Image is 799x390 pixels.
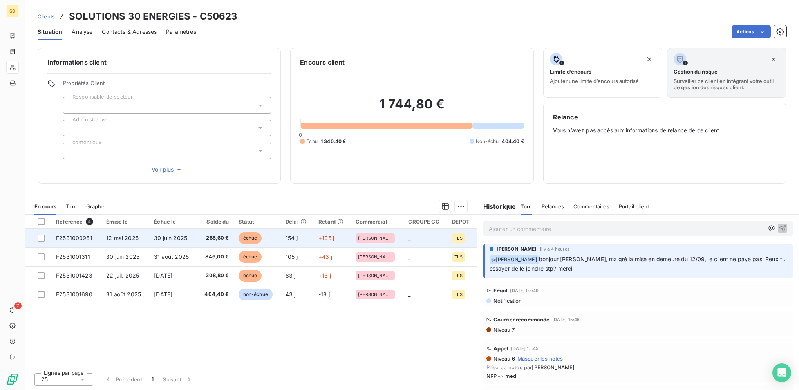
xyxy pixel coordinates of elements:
[152,166,183,173] span: Voir plus
[477,202,516,211] h6: Historique
[552,317,580,322] span: [DATE] 15:46
[286,272,296,279] span: 83 j
[550,69,591,75] span: Limite d’encours
[321,138,346,145] span: 1 340,40 €
[452,218,472,225] div: DEPOT
[106,235,139,241] span: 12 mai 2025
[454,292,462,297] span: TLS
[66,203,77,209] span: Tout
[674,78,780,90] span: Surveiller ce client en intégrant votre outil de gestion des risques client.
[550,78,639,84] span: Ajouter une limite d’encours autorisé
[147,371,158,388] button: 1
[63,165,271,174] button: Voir plus
[69,9,238,23] h3: SOLUTIONS 30 ENERGIES - C50623
[239,289,273,300] span: non-échue
[497,246,537,253] span: [PERSON_NAME]
[38,13,55,20] span: Clients
[56,253,90,260] span: F2531001311
[154,272,172,279] span: [DATE]
[286,291,296,298] span: 43 j
[34,203,56,209] span: En cours
[6,5,19,17] div: SO
[517,356,563,362] span: Masquer les notes
[542,203,564,209] span: Relances
[358,292,392,297] span: [PERSON_NAME]
[72,28,92,36] span: Analyse
[493,356,515,362] span: Niveau 6
[154,235,187,241] span: 30 juin 2025
[540,247,569,251] span: il y a 4 heures
[202,218,229,225] div: Solde dû
[408,291,410,298] span: _
[106,253,139,260] span: 30 juin 2025
[166,28,196,36] span: Paramètres
[486,373,790,379] span: NRP -> med
[493,287,508,294] span: Email
[454,236,462,240] span: TLS
[202,272,229,280] span: 208,80 €
[152,376,154,383] span: 1
[300,58,345,67] h6: Encours client
[70,102,76,109] input: Ajouter une valeur
[408,235,410,241] span: _
[102,28,157,36] span: Contacts & Adresses
[300,96,524,120] h2: 1 744,80 €
[202,291,229,298] span: 404,40 €
[476,138,499,145] span: Non-échu
[358,236,392,240] span: [PERSON_NAME]
[532,364,575,370] span: [PERSON_NAME]
[490,256,787,272] span: bonjour [PERSON_NAME], malgré la mise en demeure du 12/09, le client ne paye pas. Peux tu essayer...
[573,203,609,209] span: Commentaires
[521,203,532,209] span: Tout
[356,218,399,225] div: Commercial
[493,345,509,352] span: Appel
[306,138,318,145] span: Échu
[732,25,771,38] button: Actions
[239,270,262,282] span: échue
[493,298,522,304] span: Notification
[47,58,271,67] h6: Informations client
[154,291,172,298] span: [DATE]
[318,218,346,225] div: Retard
[239,251,262,263] span: échue
[70,147,76,154] input: Ajouter une valeur
[86,218,93,225] span: 4
[286,253,298,260] span: 105 j
[63,80,271,91] span: Propriétés Client
[318,291,330,298] span: -18 j
[56,235,92,241] span: F2531000961
[239,218,276,225] div: Statut
[106,218,145,225] div: Émise le
[56,291,92,298] span: F2531001690
[202,234,229,242] span: 285,60 €
[486,364,790,370] span: Prise de notes par
[154,218,192,225] div: Échue le
[99,371,147,388] button: Précédent
[490,255,539,264] span: @ [PERSON_NAME]
[286,218,309,225] div: Délai
[14,302,22,309] span: 7
[358,255,392,259] span: [PERSON_NAME]
[318,272,331,279] span: +13 j
[158,371,198,388] button: Suivant
[408,272,410,279] span: _
[408,218,443,225] div: GROUPE GC
[493,327,515,333] span: Niveau 7
[454,273,462,278] span: TLS
[502,138,524,145] span: 404,40 €
[86,203,105,209] span: Graphe
[106,272,139,279] span: 22 juil. 2025
[202,253,229,261] span: 846,00 €
[674,69,718,75] span: Gestion du risque
[510,288,539,293] span: [DATE] 08:49
[511,346,539,351] span: [DATE] 15:45
[408,253,410,260] span: _
[299,132,302,138] span: 0
[106,291,141,298] span: 31 août 2025
[553,112,777,122] h6: Relance
[543,48,663,98] button: Limite d’encoursAjouter une limite d’encours autorisé
[70,125,76,132] input: Ajouter une valeur
[239,232,262,244] span: échue
[318,235,334,241] span: +105 j
[56,218,97,225] div: Référence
